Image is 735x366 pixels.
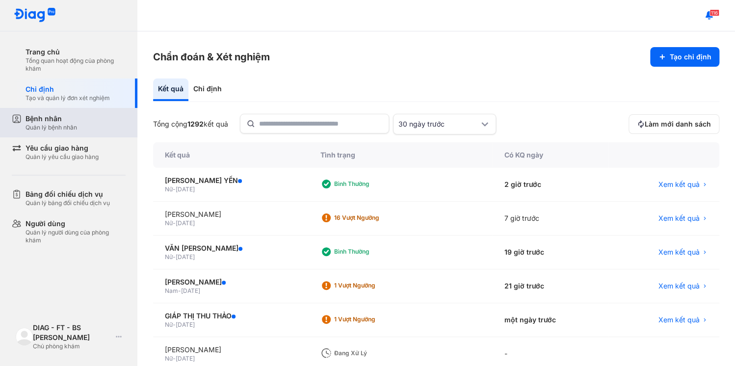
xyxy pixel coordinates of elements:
span: [DATE] [176,253,195,261]
div: 16 Vượt ngưỡng [334,214,413,222]
span: - [173,321,176,328]
div: Bảng đối chiếu dịch vụ [26,189,110,199]
div: Trang chủ [26,47,126,57]
span: Xem kết quả [658,180,700,189]
div: 2 giờ trước [492,168,607,202]
span: [DATE] [176,185,195,193]
span: 1292 [187,120,204,128]
div: Người dùng [26,219,126,229]
span: [DATE] [176,321,195,328]
div: Kết quả [153,78,188,101]
span: Xem kết quả [658,281,700,291]
span: - [173,219,176,227]
div: 19 giờ trước [492,235,607,269]
span: 116 [709,9,719,16]
span: [DATE] [181,287,200,294]
div: 1 Vượt ngưỡng [334,315,413,323]
span: [DATE] [176,219,195,227]
div: [PERSON_NAME] [165,345,297,355]
span: Nữ [165,253,173,261]
div: 1 Vượt ngưỡng [334,282,413,289]
h3: Chẩn đoán & Xét nghiệm [153,50,270,64]
span: [DATE] [176,355,195,362]
span: Nữ [165,219,173,227]
button: Tạo chỉ định [650,47,719,67]
span: Xem kết quả [658,247,700,257]
div: Bình thường [334,248,413,256]
div: GIÁP THỊ THU THẢO [165,311,297,321]
div: [PERSON_NAME] [165,209,297,219]
div: [PERSON_NAME] [165,277,297,287]
div: [PERSON_NAME] YẾN [165,176,297,185]
span: Xem kết quả [658,213,700,223]
div: Có KQ ngày [492,142,607,168]
div: Tổng quan hoạt động của phòng khám [26,57,126,73]
div: Chỉ định [188,78,227,101]
button: Làm mới danh sách [629,114,719,134]
div: Tổng cộng kết quả [153,119,228,129]
span: Nữ [165,355,173,362]
span: Nam [165,287,178,294]
div: 7 giờ trước [492,202,607,235]
div: DIAG - FT - BS [PERSON_NAME] [33,323,112,342]
span: Xem kết quả [658,315,700,325]
div: Quản lý yêu cầu giao hàng [26,153,99,161]
span: - [173,355,176,362]
div: Tạo và quản lý đơn xét nghiệm [26,94,110,102]
span: - [173,185,176,193]
span: Làm mới danh sách [645,119,711,129]
div: 21 giờ trước [492,269,607,303]
div: Quản lý bệnh nhân [26,124,77,131]
span: Nữ [165,185,173,193]
div: Chủ phòng khám [33,342,112,350]
div: 30 ngày trước [398,119,479,129]
span: Nữ [165,321,173,328]
div: Kết quả [153,142,309,168]
div: Yêu cầu giao hàng [26,143,99,153]
div: Tình trạng [309,142,493,168]
img: logo [16,328,33,345]
div: một ngày trước [492,303,607,337]
div: Đang xử lý [334,349,413,357]
img: logo [14,8,56,23]
div: Quản lý bảng đối chiếu dịch vụ [26,199,110,207]
div: VĂN [PERSON_NAME] [165,243,297,253]
div: Chỉ định [26,84,110,94]
span: - [173,253,176,261]
div: Quản lý người dùng của phòng khám [26,229,126,244]
div: Bệnh nhân [26,114,77,124]
span: - [178,287,181,294]
div: Bình thường [334,180,413,188]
